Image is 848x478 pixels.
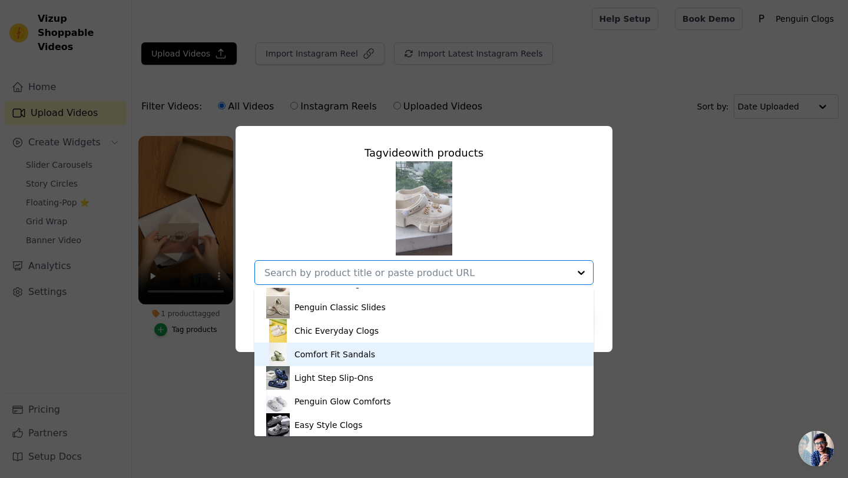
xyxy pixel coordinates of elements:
[266,343,290,366] img: product thumbnail
[294,348,375,360] div: Comfort Fit Sandals
[266,319,290,343] img: product thumbnail
[294,301,386,313] div: Penguin Classic Slides
[266,296,290,319] img: product thumbnail
[294,396,391,407] div: Penguin Glow Comforts
[266,366,290,390] img: product thumbnail
[294,372,373,384] div: Light Step Slip-Ons
[266,413,290,437] img: product thumbnail
[799,431,834,466] a: Open chat
[294,325,379,337] div: Chic Everyday Clogs
[254,145,594,161] div: Tag video with products
[396,161,452,255] img: tn-dc1aaa1538564f71a9f32f32aae0f652.png
[266,390,290,413] img: product thumbnail
[294,419,362,431] div: Easy Style Clogs
[264,267,569,278] input: Search by product title or paste product URL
